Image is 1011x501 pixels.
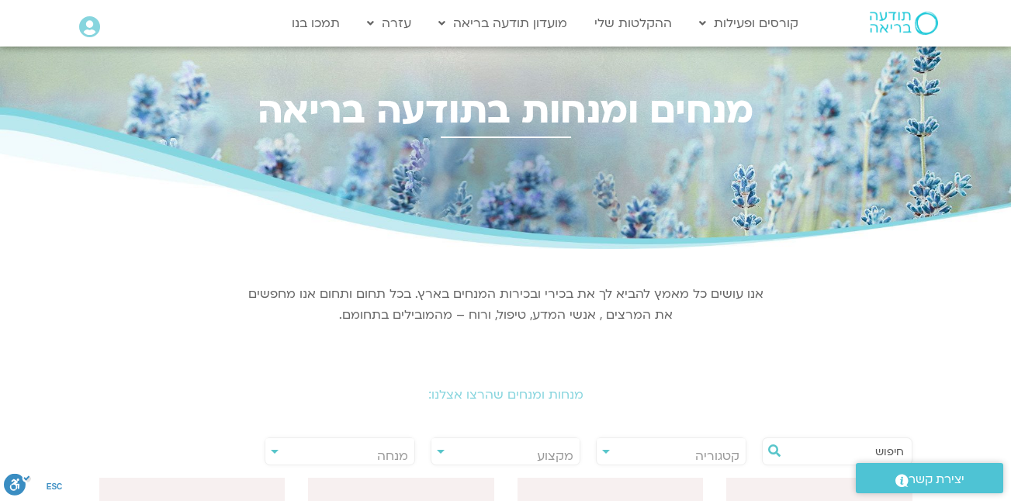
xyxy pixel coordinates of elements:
[695,447,739,465] span: קטגוריה
[431,9,575,38] a: מועדון תודעה בריאה
[71,89,940,132] h2: מנחים ומנחות בתודעה בריאה
[909,469,964,490] span: יצירת קשר
[359,9,419,38] a: עזרה
[537,447,573,465] span: מקצוע
[587,9,680,38] a: ההקלטות שלי
[284,9,348,38] a: תמכו בנו
[377,447,408,465] span: מנחה
[786,438,904,465] input: חיפוש
[246,284,766,326] p: אנו עושים כל מאמץ להביא לך את בכירי ובכירות המנחים בארץ. בכל תחום ותחום אנו מחפשים את המרצים , אנ...
[870,12,938,35] img: תודעה בריאה
[71,388,940,402] h2: מנחות ומנחים שהרצו אצלנו:
[856,463,1003,493] a: יצירת קשר
[691,9,806,38] a: קורסים ופעילות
